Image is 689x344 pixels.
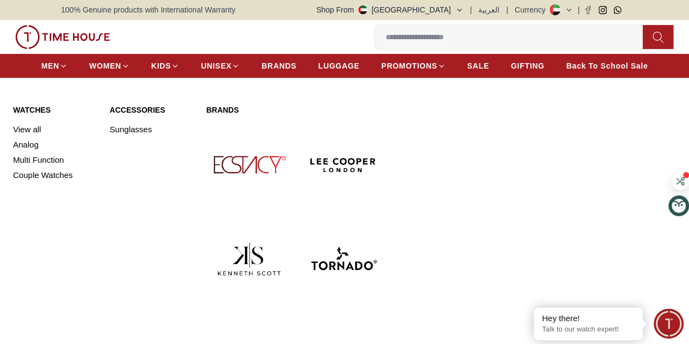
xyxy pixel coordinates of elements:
[206,105,387,115] a: Brands
[515,4,550,15] div: Currency
[61,4,235,15] span: 100% Genuine products with International Warranty
[470,4,472,15] span: |
[381,60,437,71] span: PROMOTIONS
[613,6,621,14] a: Whatsapp
[201,60,231,71] span: UNISEX
[261,60,296,71] span: BRANDS
[301,216,386,302] img: Tornado
[206,216,292,302] img: Kenneth Scott
[261,56,296,76] a: BRANDS
[542,325,635,334] p: Talk to our watch expert!
[566,60,648,71] span: Back To School Sale
[467,60,489,71] span: SALE
[41,56,68,76] a: MEN
[301,122,386,207] img: Lee Cooper
[206,122,292,207] img: Ecstacy
[151,60,171,71] span: KIDS
[511,60,545,71] span: GIFTING
[599,6,607,14] a: Instagram
[109,105,193,115] a: Accessories
[542,313,635,324] div: Hey there!
[41,60,59,71] span: MEN
[566,56,648,76] a: Back To School Sale
[577,4,580,15] span: |
[109,122,193,137] a: Sunglasses
[13,168,96,183] a: Couple Watches
[89,60,121,71] span: WOMEN
[654,309,684,339] div: Chat Widget
[358,5,367,14] img: United Arab Emirates
[13,152,96,168] a: Multi Function
[467,56,489,76] a: SALE
[511,56,545,76] a: GIFTING
[318,60,359,71] span: LUGGAGE
[318,56,359,76] a: LUGGAGE
[201,56,240,76] a: UNISEX
[506,4,508,15] span: |
[13,105,96,115] a: Watches
[381,56,446,76] a: PROMOTIONS
[13,137,96,152] a: Analog
[478,4,499,15] button: العربية
[584,6,592,14] a: Facebook
[316,4,464,15] button: Shop From[GEOGRAPHIC_DATA]
[13,122,96,137] a: View all
[89,56,130,76] a: WOMEN
[15,25,110,49] img: ...
[151,56,179,76] a: KIDS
